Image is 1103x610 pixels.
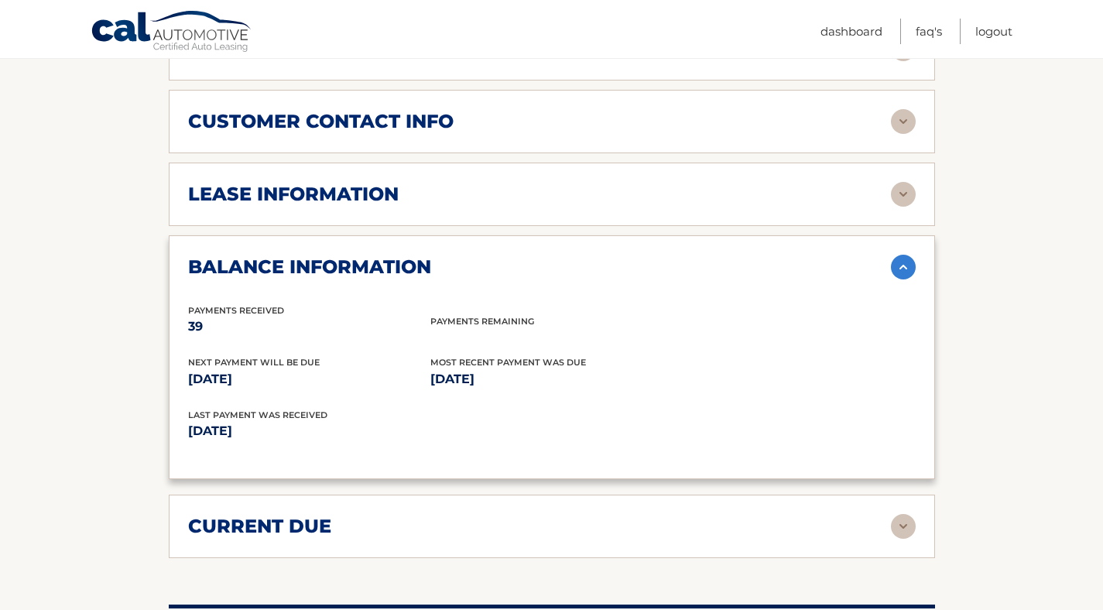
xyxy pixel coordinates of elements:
[891,255,916,279] img: accordion-active.svg
[188,316,430,338] p: 39
[188,368,430,390] p: [DATE]
[188,305,284,316] span: Payments Received
[188,357,320,368] span: Next Payment will be due
[430,368,673,390] p: [DATE]
[91,10,253,55] a: Cal Automotive
[430,357,586,368] span: Most Recent Payment Was Due
[188,420,552,442] p: [DATE]
[188,410,327,420] span: Last Payment was received
[188,255,431,279] h2: balance information
[891,182,916,207] img: accordion-rest.svg
[916,19,942,44] a: FAQ's
[188,183,399,206] h2: lease information
[820,19,882,44] a: Dashboard
[430,316,534,327] span: Payments Remaining
[188,515,331,538] h2: current due
[891,109,916,134] img: accordion-rest.svg
[188,110,454,133] h2: customer contact info
[891,514,916,539] img: accordion-rest.svg
[975,19,1012,44] a: Logout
